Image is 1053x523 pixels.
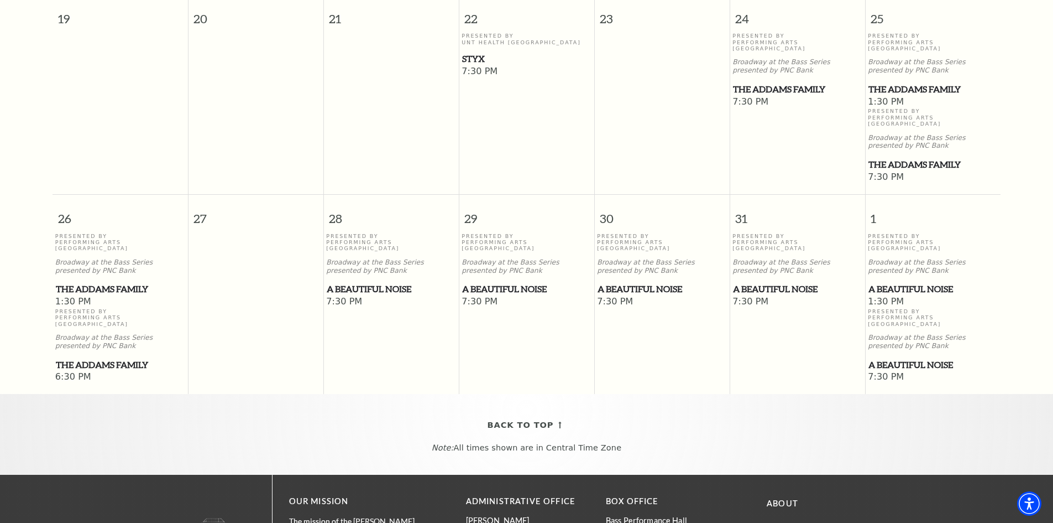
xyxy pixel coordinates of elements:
p: Presented By Performing Arts [GEOGRAPHIC_DATA] [55,308,185,327]
span: 7:30 PM [326,296,456,308]
a: The Addams Family [55,282,185,296]
p: Broadway at the Bass Series presented by PNC Bank [462,258,591,275]
div: Accessibility Menu [1017,491,1041,516]
span: The Addams Family [868,82,997,96]
p: Broadway at the Bass Series presented by PNC Bank [326,258,456,275]
span: 1 [866,195,1001,233]
span: Styx [462,52,591,66]
p: Presented By UNT Health [GEOGRAPHIC_DATA] [462,33,591,45]
span: 7:30 PM [462,66,591,78]
p: Presented By Performing Arts [GEOGRAPHIC_DATA] [597,233,727,252]
em: Note: [432,443,454,452]
span: The Addams Family [733,82,862,96]
span: The Addams Family [56,358,185,372]
p: Broadway at the Bass Series presented by PNC Bank [55,258,185,275]
span: 6:30 PM [55,371,185,384]
p: Broadway at the Bass Series presented by PNC Bank [732,58,862,75]
span: 7:30 PM [868,172,998,184]
p: Presented By Performing Arts [GEOGRAPHIC_DATA] [868,33,998,51]
span: 31 [730,195,865,233]
span: A Beautiful Noise [868,282,997,296]
p: BOX OFFICE [606,495,729,509]
a: A Beautiful Noise [597,282,727,296]
p: Presented By Performing Arts [GEOGRAPHIC_DATA] [462,233,591,252]
span: Back To Top [488,418,554,432]
span: A Beautiful Noise [868,358,997,372]
p: Presented By Performing Arts [GEOGRAPHIC_DATA] [326,233,456,252]
p: Broadway at the Bass Series presented by PNC Bank [597,258,727,275]
p: All times shown are in Central Time Zone [11,443,1042,453]
a: About [767,499,798,508]
a: The Addams Family [55,358,185,372]
p: Presented By Performing Arts [GEOGRAPHIC_DATA] [732,233,862,252]
p: Broadway at the Bass Series presented by PNC Bank [868,258,998,275]
p: Presented By Performing Arts [GEOGRAPHIC_DATA] [55,233,185,252]
span: 30 [595,195,730,233]
span: 7:30 PM [868,371,998,384]
a: The Addams Family [868,158,998,172]
p: Broadway at the Bass Series presented by PNC Bank [55,334,185,350]
span: 29 [459,195,594,233]
span: The Addams Family [56,282,185,296]
span: The Addams Family [868,158,997,172]
a: A Beautiful Noise [326,282,456,296]
span: 1:30 PM [868,296,998,308]
span: A Beautiful Noise [327,282,455,296]
p: Presented By Performing Arts [GEOGRAPHIC_DATA] [732,33,862,51]
a: The Addams Family [732,82,862,96]
a: A Beautiful Noise [732,282,862,296]
a: The Addams Family [868,82,998,96]
span: 1:30 PM [868,96,998,108]
p: Broadway at the Bass Series presented by PNC Bank [868,58,998,75]
span: 28 [324,195,459,233]
p: Presented By Performing Arts [GEOGRAPHIC_DATA] [868,233,998,252]
a: A Beautiful Noise [868,358,998,372]
p: Broadway at the Bass Series presented by PNC Bank [868,334,998,350]
span: 27 [188,195,323,233]
p: Presented By Performing Arts [GEOGRAPHIC_DATA] [868,108,998,127]
span: 7:30 PM [732,96,862,108]
span: A Beautiful Noise [733,282,862,296]
span: A Beautiful Noise [462,282,591,296]
p: Broadway at the Bass Series presented by PNC Bank [868,134,998,151]
p: Administrative Office [466,495,589,509]
a: A Beautiful Noise [868,282,998,296]
p: OUR MISSION [289,495,427,509]
a: Styx [462,52,591,66]
p: Presented By Performing Arts [GEOGRAPHIC_DATA] [868,308,998,327]
span: 7:30 PM [732,296,862,308]
span: 7:30 PM [597,296,727,308]
span: 1:30 PM [55,296,185,308]
p: Broadway at the Bass Series presented by PNC Bank [732,258,862,275]
span: A Beautiful Noise [598,282,726,296]
a: A Beautiful Noise [462,282,591,296]
span: 7:30 PM [462,296,591,308]
span: 26 [53,195,188,233]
